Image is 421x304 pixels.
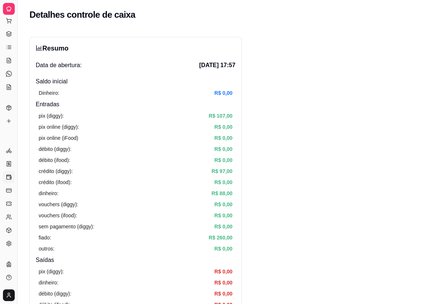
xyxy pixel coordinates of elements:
article: R$ 0,00 [214,134,232,142]
article: Dinheiro: [39,89,59,97]
article: R$ 97,00 [211,167,232,175]
span: [DATE] 17:57 [199,61,235,70]
article: R$ 107,00 [208,112,232,120]
article: R$ 0,00 [214,245,232,253]
article: R$ 0,00 [214,200,232,208]
article: R$ 88,00 [211,189,232,197]
article: pix (diggy): [39,267,64,276]
article: R$ 0,00 [214,279,232,287]
article: dinheiro: [39,189,59,197]
article: pix online (iFood) [39,134,78,142]
article: dinheiro: [39,279,59,287]
article: R$ 0,00 [214,267,232,276]
h4: Saídas [36,256,235,265]
article: vouchers (diggy): [39,200,78,208]
article: R$ 260,00 [208,234,232,242]
article: vouchers (ifood): [39,211,77,220]
article: outros: [39,245,55,253]
article: R$ 0,00 [214,290,232,298]
article: R$ 0,00 [214,123,232,131]
article: R$ 0,00 [214,89,232,97]
article: crédito (diggy): [39,167,73,175]
article: débito (ifood): [39,156,70,164]
h2: Detalhes controle de caixa [29,9,135,21]
article: débito (diggy): [39,290,71,298]
h3: Resumo [36,43,69,53]
h4: Entradas [36,100,235,109]
article: R$ 0,00 [214,211,232,220]
article: pix (diggy): [39,112,64,120]
article: débito (diggy): [39,145,71,153]
h4: Saldo inícial [36,77,235,86]
article: R$ 0,00 [214,145,232,153]
span: Data de abertura: [36,61,82,70]
article: pix online (diggy): [39,123,79,131]
article: sem pagamento (diggy): [39,222,94,231]
article: R$ 0,00 [214,156,232,164]
span: bar-chart [36,45,42,51]
article: R$ 0,00 [214,178,232,186]
article: R$ 0,00 [214,222,232,231]
article: fiado: [39,234,51,242]
article: crédito (ifood): [39,178,71,186]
